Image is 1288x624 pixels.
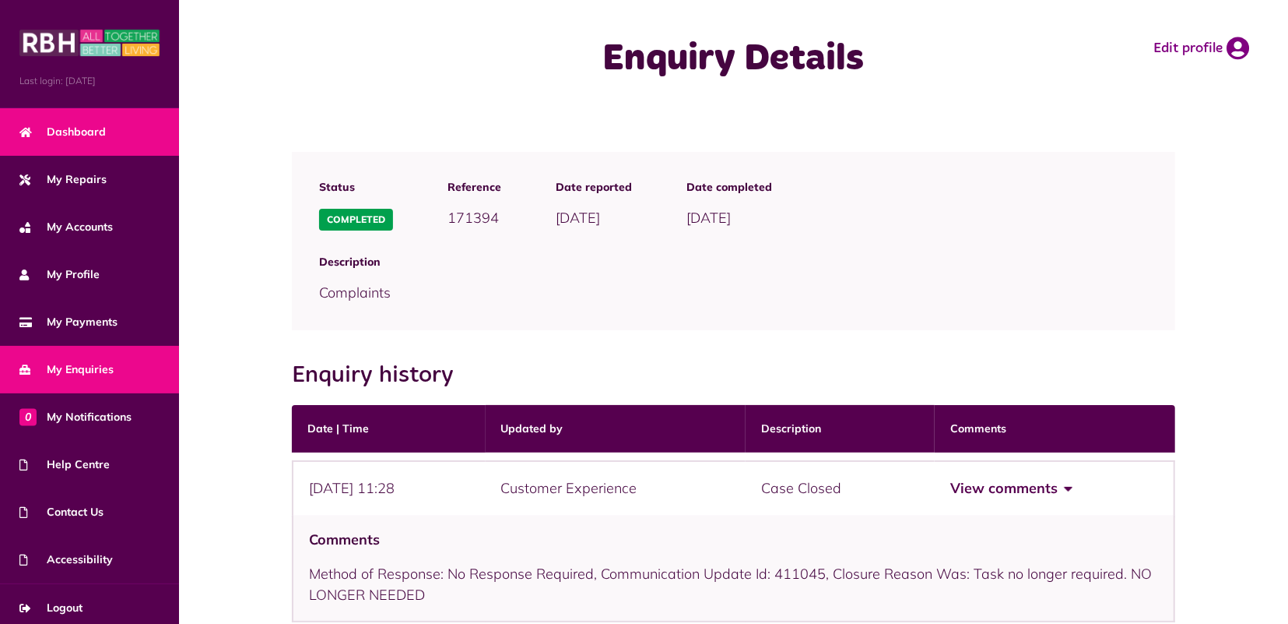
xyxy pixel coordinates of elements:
[686,209,731,227] span: [DATE]
[19,74,160,88] span: Last login: [DATE]
[1153,37,1249,60] a: Edit profile
[556,209,600,227] span: [DATE]
[292,460,485,517] div: [DATE] 11:28
[19,171,107,188] span: My Repairs
[556,179,632,196] span: Date reported
[19,219,113,235] span: My Accounts
[746,405,935,453] th: Description
[319,179,393,196] span: Status
[746,460,935,517] div: Case Closed
[319,254,1147,270] span: Description
[19,457,110,473] span: Help Centre
[686,179,772,196] span: Date completed
[19,600,82,616] span: Logout
[19,409,132,425] span: My Notifications
[319,284,391,301] span: Complaints
[292,405,485,453] th: Date | Time
[19,552,113,568] span: Accessibility
[950,478,1071,500] button: View comments
[309,531,1157,548] h4: Comments
[19,504,104,520] span: Contact Us
[472,37,995,82] h1: Enquiry Details
[447,179,501,196] span: Reference
[319,209,393,231] span: Completed
[19,266,100,283] span: My Profile
[19,314,118,330] span: My Payments
[19,408,37,425] span: 0
[935,405,1175,453] th: Comments
[19,124,106,140] span: Dashboard
[292,361,469,390] h2: Enquiry history
[292,516,1174,623] div: Method of Response: No Response Required, Communication Update Id: 411045, Closure Reason Was: Ta...
[486,405,746,453] th: Updated by
[19,27,160,58] img: MyRBH
[19,361,114,378] span: My Enquiries
[447,209,499,227] span: 171394
[486,460,746,517] div: Customer Experience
